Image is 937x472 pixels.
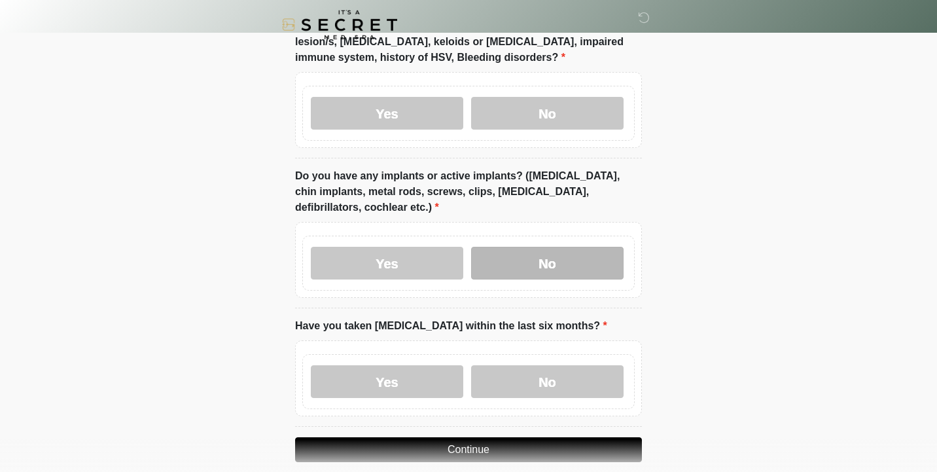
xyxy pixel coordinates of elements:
label: No [471,97,624,130]
label: Do you have any implants or active implants? ([MEDICAL_DATA], chin implants, metal rods, screws, ... [295,168,642,215]
label: No [471,247,624,280]
label: Yes [311,365,463,398]
label: Yes [311,247,463,280]
label: Yes [311,97,463,130]
img: It's A Secret Med Spa Logo [282,10,397,39]
label: No [471,365,624,398]
button: Continue [295,437,642,462]
label: Have you taken [MEDICAL_DATA] within the last six months? [295,318,607,334]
